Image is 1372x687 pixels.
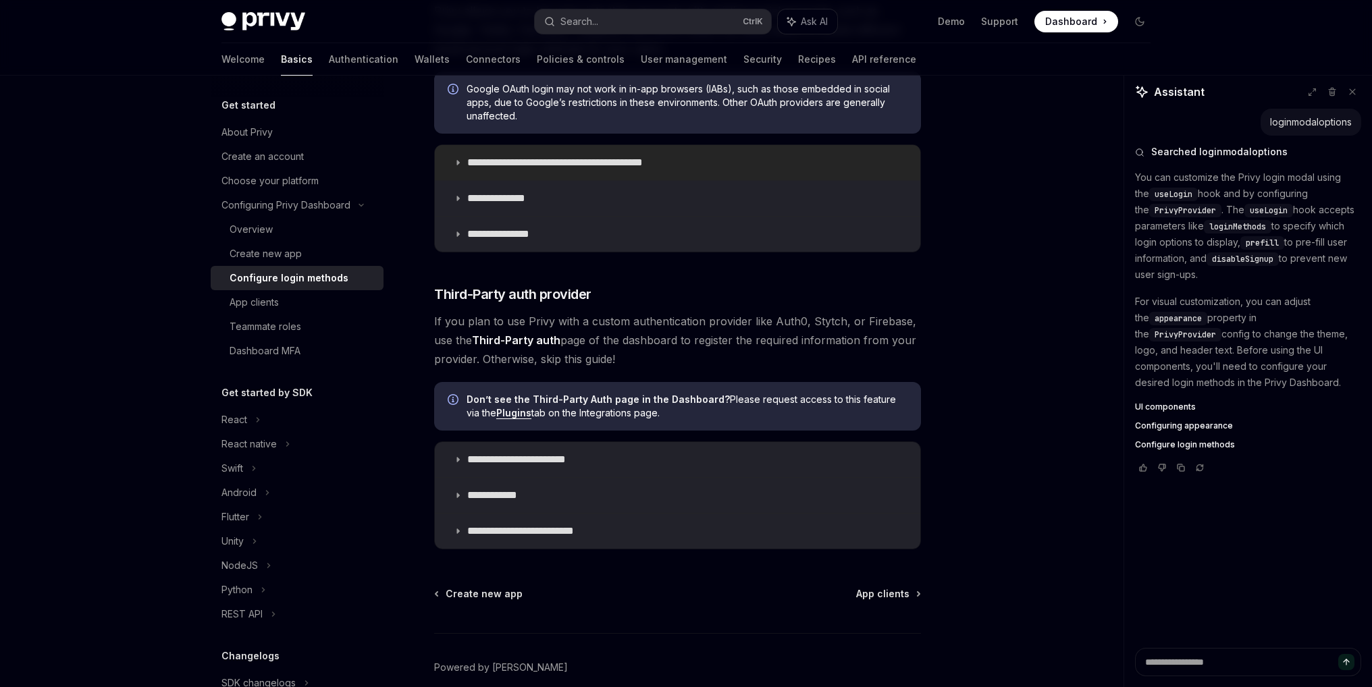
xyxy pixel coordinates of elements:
[801,15,828,28] span: Ask AI
[221,124,273,140] div: About Privy
[446,587,523,601] span: Create new app
[1155,329,1216,340] span: PrivyProvider
[211,339,384,363] a: Dashboard MFA
[1135,439,1361,450] a: Configure login methods
[221,533,244,549] div: Unity
[1154,84,1205,100] span: Assistant
[221,557,258,574] div: NodeJS
[1135,169,1361,283] p: You can customize the Privy login modal using the hook and by configuring the . The hook accepts ...
[856,587,909,601] span: App clients
[221,12,305,31] img: dark logo
[221,436,277,452] div: React native
[1045,15,1097,28] span: Dashboard
[852,43,916,76] a: API reference
[221,509,249,525] div: Flutter
[1155,189,1192,200] span: useLogin
[1135,420,1361,431] a: Configuring appearance
[1034,11,1118,32] a: Dashboard
[221,412,247,428] div: React
[211,120,384,144] a: About Privy
[281,43,313,76] a: Basics
[1135,420,1233,431] span: Configuring appearance
[221,197,350,213] div: Configuring Privy Dashboard
[221,485,257,501] div: Android
[211,169,384,193] a: Choose your platform
[1129,11,1151,32] button: Toggle dark mode
[535,9,771,34] button: Search...CtrlK
[211,242,384,266] a: Create new app
[434,285,591,304] span: Third-Party auth provider
[1151,145,1288,159] span: Searched loginmodaloptions
[778,9,837,34] button: Ask AI
[221,148,304,165] div: Create an account
[221,385,313,401] h5: Get started by SDK
[211,144,384,169] a: Create an account
[211,290,384,314] a: App clients
[230,246,302,262] div: Create new app
[466,43,521,76] a: Connectors
[434,312,921,368] span: If you plan to use Privy with a custom authentication provider like Auth0, Stytch, or Firebase, u...
[1250,205,1288,216] span: useLogin
[436,587,523,601] a: Create new app
[1338,654,1354,670] button: Send message
[221,97,275,113] h5: Get started
[560,13,598,30] div: Search...
[641,43,727,76] a: User management
[1135,439,1235,450] span: Configure login methods
[434,661,568,674] a: Powered by [PERSON_NAME]
[221,173,319,189] div: Choose your platform
[467,393,730,405] strong: Don’t see the Third-Party Auth page in the Dashboard?
[448,84,461,97] svg: Info
[1135,145,1361,159] button: Searched loginmodaloptions
[743,16,763,27] span: Ctrl K
[537,43,625,76] a: Policies & controls
[1155,205,1216,216] span: PrivyProvider
[1155,313,1202,324] span: appearance
[1135,402,1361,412] a: UI components
[221,648,280,664] h5: Changelogs
[221,460,243,476] div: Swift
[467,393,907,420] span: Please request access to this feature via the tab on the Integrations page.
[1209,221,1266,232] span: loginMethods
[472,333,560,347] strong: Third-Party auth
[938,15,965,28] a: Demo
[221,43,265,76] a: Welcome
[211,314,384,339] a: Teammate roles
[467,82,907,123] span: Google OAuth login may not work in in-app browsers (IABs), such as those embedded in social apps,...
[221,606,263,622] div: REST API
[230,319,301,335] div: Teammate roles
[1135,402,1196,412] span: UI components
[981,15,1018,28] a: Support
[329,43,398,76] a: Authentication
[211,266,384,290] a: Configure login methods
[496,407,531,419] a: Plugins
[1246,238,1279,248] span: prefill
[743,43,782,76] a: Security
[230,221,273,238] div: Overview
[448,394,461,408] svg: Info
[1135,294,1361,391] p: For visual customization, you can adjust the property in the config to change the theme, logo, an...
[211,217,384,242] a: Overview
[230,343,300,359] div: Dashboard MFA
[856,587,920,601] a: App clients
[798,43,836,76] a: Recipes
[230,270,348,286] div: Configure login methods
[230,294,279,310] div: App clients
[415,43,450,76] a: Wallets
[221,582,253,598] div: Python
[1212,254,1273,265] span: disableSignup
[1270,115,1352,129] div: loginmodaloptions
